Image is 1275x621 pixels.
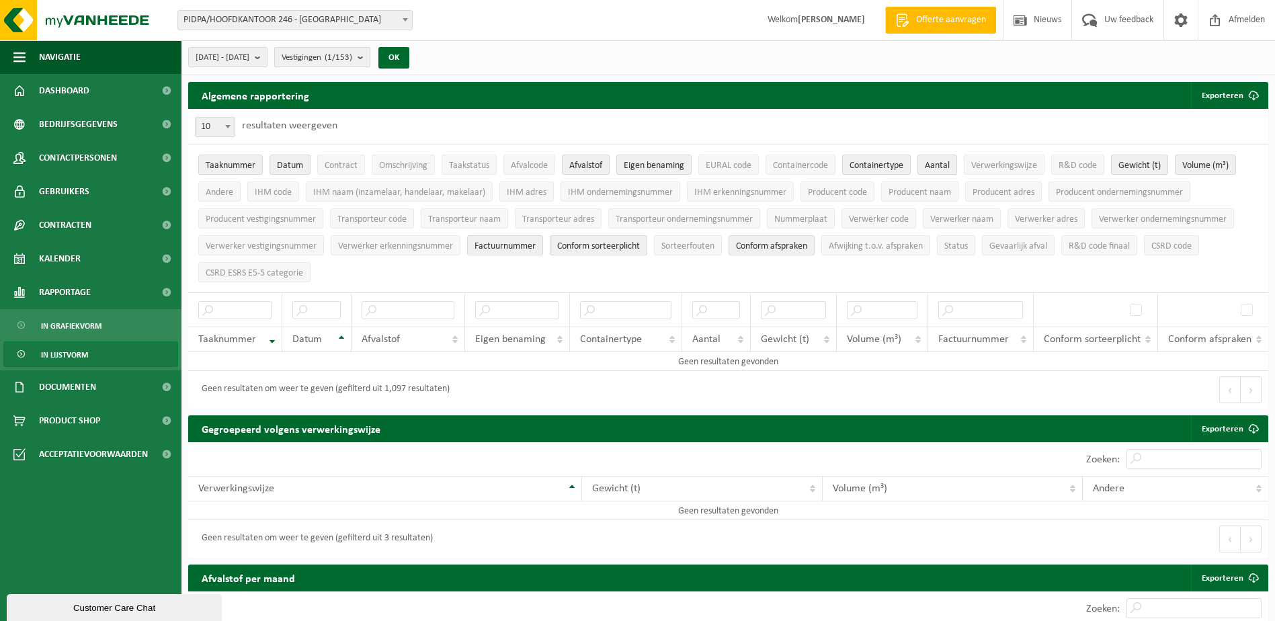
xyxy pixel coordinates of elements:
span: Taakstatus [449,161,489,171]
span: Afvalstof [362,334,400,345]
button: Next [1241,526,1262,552]
button: OmschrijvingOmschrijving: Activate to sort [372,155,435,175]
span: Afvalstof [569,161,602,171]
button: AfvalstofAfvalstof: Activate to sort [562,155,610,175]
button: AndereAndere: Activate to sort [198,181,241,202]
button: Volume (m³)Volume (m³): Activate to sort [1175,155,1236,175]
button: NummerplaatNummerplaat: Activate to sort [767,208,835,229]
button: IHM ondernemingsnummerIHM ondernemingsnummer: Activate to sort [561,181,680,202]
span: Gevaarlijk afval [989,241,1047,251]
span: [DATE] - [DATE] [196,48,249,68]
span: Documenten [39,370,96,404]
span: Gewicht (t) [761,334,809,345]
span: Containertype [850,161,903,171]
span: IHM ondernemingsnummer [568,188,673,198]
button: R&D codeR&amp;D code: Activate to sort [1051,155,1104,175]
span: Bedrijfsgegevens [39,108,118,141]
button: ContractContract: Activate to sort [317,155,365,175]
button: OK [378,47,409,69]
td: Geen resultaten gevonden [188,501,1268,520]
button: Previous [1219,376,1241,403]
span: Transporteur code [337,214,407,224]
button: StatusStatus: Activate to sort [937,235,975,255]
button: Producent vestigingsnummerProducent vestigingsnummer: Activate to sort [198,208,323,229]
span: Eigen benaming [624,161,684,171]
span: Verwerkingswijze [198,483,274,494]
button: IHM erkenningsnummerIHM erkenningsnummer: Activate to sort [687,181,794,202]
span: Gebruikers [39,175,89,208]
span: Producent naam [889,188,951,198]
span: Conform afspraken [1168,334,1251,345]
button: Previous [1219,526,1241,552]
button: Verwerker erkenningsnummerVerwerker erkenningsnummer: Activate to sort [331,235,460,255]
span: Containercode [773,161,828,171]
span: Conform afspraken [736,241,807,251]
button: TaaknummerTaaknummer: Activate to remove sorting [198,155,263,175]
span: Andere [1093,483,1124,494]
label: resultaten weergeven [242,120,337,131]
span: R&D code [1059,161,1097,171]
button: Verwerker vestigingsnummerVerwerker vestigingsnummer: Activate to sort [198,235,324,255]
button: Producent codeProducent code: Activate to sort [800,181,874,202]
button: CSRD ESRS E5-5 categorieCSRD ESRS E5-5 categorie: Activate to sort [198,262,311,282]
span: Verwerker vestigingsnummer [206,241,317,251]
span: Eigen benaming [475,334,546,345]
label: Zoeken: [1086,454,1120,465]
strong: [PERSON_NAME] [798,15,865,25]
iframe: chat widget [7,591,224,621]
button: TaakstatusTaakstatus: Activate to sort [442,155,497,175]
button: Transporteur ondernemingsnummerTransporteur ondernemingsnummer : Activate to sort [608,208,760,229]
button: Vestigingen(1/153) [274,47,370,67]
span: Volume (m³) [847,334,901,345]
button: ContainercodeContainercode: Activate to sort [766,155,835,175]
span: In grafiekvorm [41,313,101,339]
button: EURAL codeEURAL code: Activate to sort [698,155,759,175]
button: R&D code finaalR&amp;D code finaal: Activate to sort [1061,235,1137,255]
button: Transporteur adresTransporteur adres: Activate to sort [515,208,602,229]
span: IHM code [255,188,292,198]
span: Producent vestigingsnummer [206,214,316,224]
span: Afwijking t.o.v. afspraken [829,241,923,251]
h2: Afvalstof per maand [188,565,309,591]
div: Geen resultaten om weer te geven (gefilterd uit 1,097 resultaten) [195,378,450,402]
a: In grafiekvorm [3,313,178,338]
span: EURAL code [706,161,751,171]
span: Datum [292,334,322,345]
span: Product Shop [39,404,100,438]
button: ContainertypeContainertype: Activate to sort [842,155,911,175]
a: Offerte aanvragen [885,7,996,34]
span: Verwerker adres [1015,214,1077,224]
span: Producent code [808,188,867,198]
span: Omschrijving [379,161,427,171]
span: 10 [195,117,235,137]
a: Exporteren [1191,415,1267,442]
span: Factuurnummer [475,241,536,251]
button: IHM naam (inzamelaar, handelaar, makelaar)IHM naam (inzamelaar, handelaar, makelaar): Activate to... [306,181,493,202]
button: Conform afspraken : Activate to sort [729,235,815,255]
span: Offerte aanvragen [913,13,989,27]
span: Conform sorteerplicht [1044,334,1141,345]
span: Dashboard [39,74,89,108]
span: Containertype [580,334,642,345]
span: Status [944,241,968,251]
span: Taaknummer [206,161,255,171]
button: VerwerkingswijzeVerwerkingswijze: Activate to sort [964,155,1044,175]
span: Kalender [39,242,81,276]
span: Vestigingen [282,48,352,68]
span: Contactpersonen [39,141,117,175]
button: Producent naamProducent naam: Activate to sort [881,181,958,202]
span: In lijstvorm [41,342,88,368]
span: Gewicht (t) [592,483,641,494]
span: Taaknummer [198,334,256,345]
span: Verwerkingswijze [971,161,1037,171]
span: Rapportage [39,276,91,309]
button: AfvalcodeAfvalcode: Activate to sort [503,155,555,175]
span: Acceptatievoorwaarden [39,438,148,471]
span: Contracten [39,208,91,242]
div: Geen resultaten om weer te geven (gefilterd uit 3 resultaten) [195,527,433,551]
span: 10 [196,118,235,136]
button: IHM codeIHM code: Activate to sort [247,181,299,202]
span: Navigatie [39,40,81,74]
h2: Gegroepeerd volgens verwerkingswijze [188,415,394,442]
